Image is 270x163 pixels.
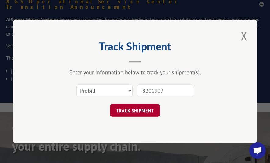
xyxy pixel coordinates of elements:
h2: Track Shipment [44,42,226,54]
button: TRACK SHIPMENT [110,104,160,117]
button: Close modal [239,27,249,44]
div: Enter your information below to track your shipment(s). [44,69,226,76]
a: Open chat [249,142,266,159]
input: Number(s) [137,85,193,97]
